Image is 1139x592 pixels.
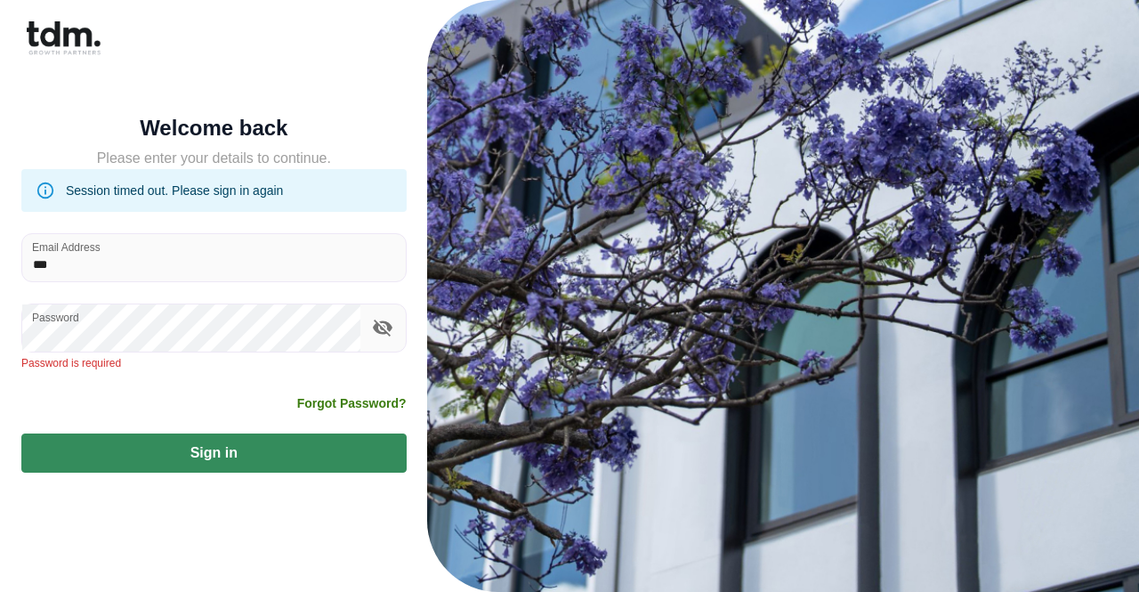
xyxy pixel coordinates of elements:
[66,174,283,207] div: Session timed out. Please sign in again
[21,148,407,169] h5: Please enter your details to continue.
[21,355,407,373] p: Password is required
[21,119,407,137] h5: Welcome back
[297,394,407,412] a: Forgot Password?
[368,312,398,343] button: toggle password visibility
[21,434,407,473] button: Sign in
[32,310,79,325] label: Password
[32,239,101,255] label: Email Address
